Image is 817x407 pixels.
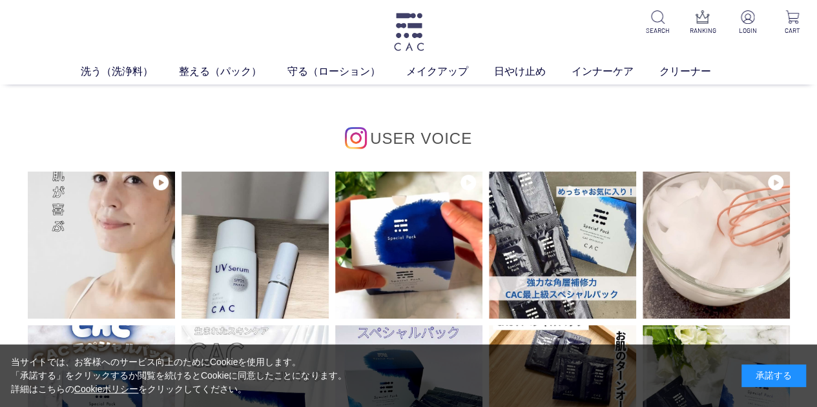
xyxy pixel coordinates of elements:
img: Photo by chizuru_skin [181,172,329,319]
img: Photo by a_yann.msk.ntk [643,172,790,319]
a: Cookieポリシー [74,384,139,394]
div: 承諾する [741,364,806,387]
a: 洗う（洗浄料） [81,64,179,79]
span: USER VOICE [370,130,472,147]
p: RANKING [688,26,717,35]
a: LOGIN [733,10,762,35]
div: 当サイトでは、お客様へのサービス向上のためにCookieを使用します。 「承諾する」をクリックするか閲覧を続けるとCookieに同意したことになります。 詳細はこちらの をクリックしてください。 [11,355,347,396]
p: LOGIN [733,26,762,35]
a: 日やけ止め [494,64,572,79]
a: 整える（パック） [179,64,287,79]
img: Photo by lisaco.neco [489,172,636,319]
img: Photo by model_aira [28,172,175,319]
a: CART [778,10,807,35]
img: Photo by yangmi_219 [335,172,482,319]
a: 守る（ローション） [287,64,406,79]
a: クリーナー [659,64,737,79]
a: SEARCH [643,10,672,35]
img: logo [392,13,426,51]
a: RANKING [688,10,717,35]
a: メイクアップ [406,64,494,79]
p: SEARCH [643,26,672,35]
p: CART [778,26,807,35]
a: インナーケア [572,64,659,79]
img: インスタグラムのロゴ [345,127,367,149]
